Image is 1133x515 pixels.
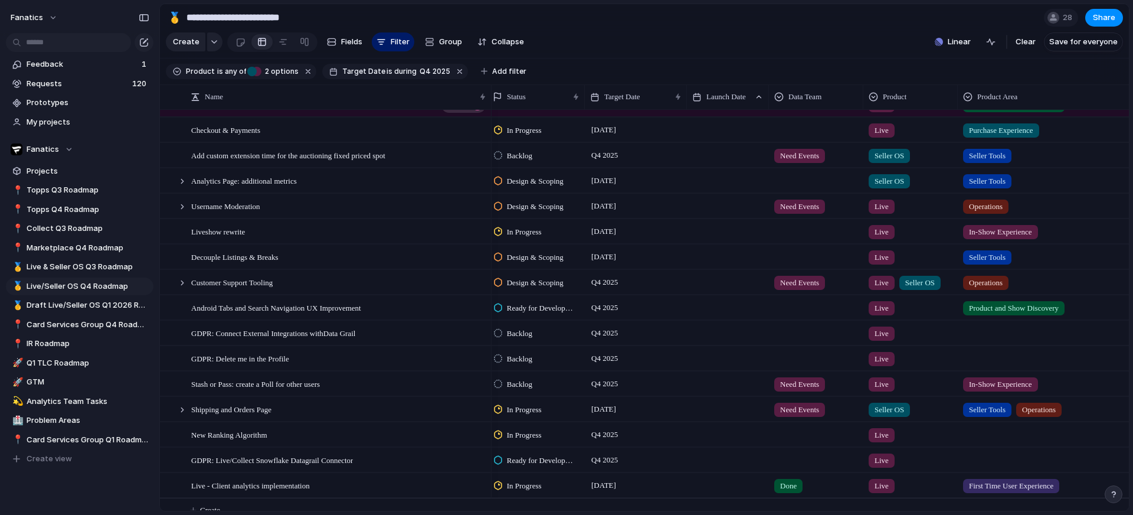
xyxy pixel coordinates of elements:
span: Collect Q3 Roadmap [27,223,149,234]
span: Target Date [604,91,640,103]
a: Projects [6,162,153,180]
span: options [261,66,299,77]
button: Fanatics [6,141,153,158]
span: Design & Scoping [507,252,564,263]
button: 📍 [11,204,22,216]
span: Q4 2025 [588,453,621,467]
span: GDPR: Live/Collect Snowflake Datagrail Connector [191,453,353,467]
span: Liveshow rewrite [191,224,245,238]
div: 🚀 [12,356,21,370]
span: fanatics [11,12,43,24]
button: Add filter [474,63,533,80]
span: Seller Tools [969,404,1006,416]
span: Seller OS [875,175,904,187]
div: 📍 [12,241,21,255]
span: Card Services Group Q1 Roadmap [27,434,149,446]
span: Q4 2025 [588,275,621,289]
button: isduring [385,65,418,78]
span: Seller OS [905,277,935,289]
span: Live [875,328,889,340]
button: Create view [6,450,153,468]
span: Backlog [507,379,532,390]
span: Analytics Team Tasks [27,396,149,408]
span: 2 [261,67,271,76]
button: 2 options [247,65,301,78]
span: Linear [948,36,971,48]
span: 28 [1063,12,1076,24]
span: Card Services Group Q4 Roadmap [27,319,149,331]
span: Backlog [507,150,532,162]
a: 🚀Q1 TLC Roadmap [6,354,153,372]
button: Fields [322,32,367,51]
a: 🥇Live & Seller OS Q3 Roadmap [6,258,153,276]
span: Q4 2025 [588,148,621,162]
div: 📍Card Services Group Q4 Roadmap [6,316,153,334]
span: IR Roadmap [27,338,149,350]
div: 📍 [12,337,21,351]
span: Product [883,91,906,103]
a: 📍IR Roadmap [6,335,153,353]
span: In Progress [507,226,542,238]
button: 🚀 [11,357,22,369]
span: GTM [27,376,149,388]
span: Analytics Page: additional metrics [191,174,297,187]
span: Q4 2025 [588,326,621,340]
span: In Progress [507,125,542,136]
span: In Progress [507,480,542,492]
span: Q4 2025 [588,377,621,391]
button: Q4 2025 [417,65,453,78]
div: 🏥Problem Areas [6,412,153,429]
span: Live [875,201,889,213]
div: 🥇 [12,299,21,312]
span: Clear [1016,36,1036,48]
span: In Progress [507,404,542,416]
a: 📍Collect Q3 Roadmap [6,220,153,237]
span: First Time User Experience [969,480,1053,492]
span: Fields [341,36,362,48]
button: 💫 [11,396,22,408]
span: Seller Tools [969,175,1006,187]
span: Add custom extension time for the auctioning fixed priced spot [191,148,385,162]
span: Marketplace Q4 Roadmap [27,242,149,254]
span: Requests [27,78,129,90]
button: 🥇 [165,8,184,27]
span: Q1 TLC Roadmap [27,357,149,369]
a: 🚀GTM [6,373,153,391]
div: 📍Topps Q3 Roadmap [6,181,153,199]
button: Filter [372,32,414,51]
span: In-Show Experience [969,226,1032,238]
button: 📍 [11,338,22,350]
span: Design & Scoping [507,277,564,289]
div: 💫 [12,395,21,408]
span: Feedback [27,58,138,70]
div: 📍 [12,222,21,236]
span: 120 [132,78,149,90]
span: Seller Tools [969,252,1006,263]
span: Live [875,226,889,238]
span: Q4 2025 [420,66,450,77]
span: Design & Scoping [507,201,564,213]
span: In Progress [507,429,542,441]
div: 📍 [12,184,21,197]
span: Status [507,91,526,103]
span: [DATE] [588,123,619,137]
button: 📍 [11,434,22,446]
div: 📍 [12,318,21,331]
span: Ready for Development [507,455,575,467]
span: Problem Areas [27,415,149,426]
span: Username Moderation [191,199,260,213]
span: Topps Q4 Roadmap [27,204,149,216]
span: Live & Seller OS Q3 Roadmap [27,261,149,273]
span: In-Show Experience [969,379,1032,390]
a: My projects [6,113,153,131]
div: 📍 [12,433,21,446]
div: 💫Analytics Team Tasks [6,393,153,410]
span: Need Events [780,277,819,289]
span: Live - Client analytics implementation [191,478,310,492]
a: 📍Card Services Group Q1 Roadmap [6,431,153,449]
button: 📍 [11,319,22,331]
span: Live [875,480,889,492]
span: Live [875,379,889,390]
